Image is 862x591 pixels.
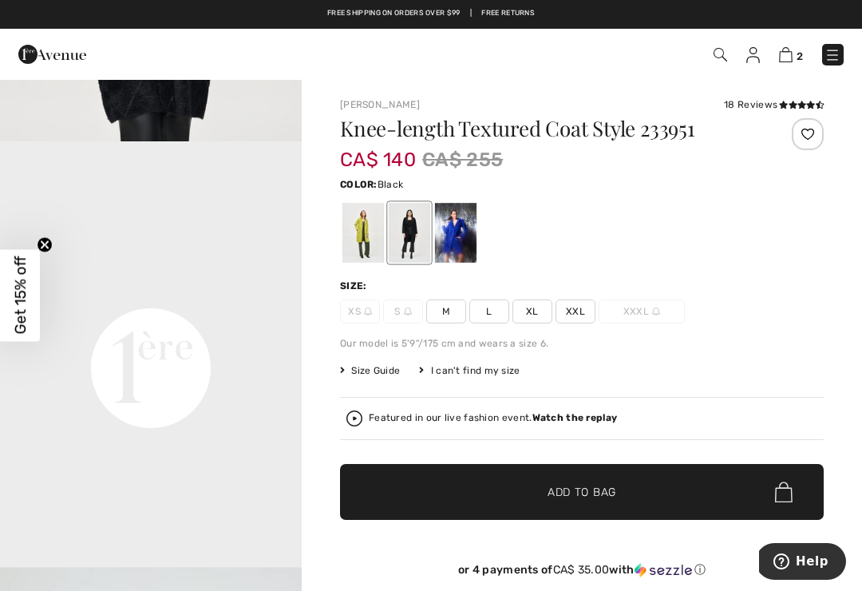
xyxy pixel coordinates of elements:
span: L [469,299,509,323]
span: XS [340,299,380,323]
span: Add to Bag [548,484,616,501]
a: 1ère Avenue [18,46,86,61]
button: Close teaser [37,237,53,253]
div: or 4 payments ofCA$ 35.00withSezzle Click to learn more about Sezzle [340,563,824,583]
a: Free shipping on orders over $99 [327,8,461,19]
div: Featured in our live fashion event. [369,413,617,423]
img: Watch the replay [346,411,362,426]
img: Sezzle [635,563,692,577]
img: My Info [746,47,760,63]
div: Our model is 5'9"/175 cm and wears a size 6. [340,336,824,351]
span: M [426,299,466,323]
span: S [383,299,423,323]
img: ring-m.svg [404,307,412,315]
span: XXXL [599,299,685,323]
span: Black [378,179,404,190]
img: ring-m.svg [364,307,372,315]
img: Shopping Bag [779,47,793,62]
div: I can't find my size [419,363,520,378]
span: Size Guide [340,363,400,378]
a: Free Returns [481,8,535,19]
button: Add to Bag [340,464,824,520]
span: CA$ 140 [340,133,416,171]
div: 18 Reviews [724,97,824,112]
span: XL [512,299,552,323]
span: XXL [556,299,595,323]
img: Menu [824,47,840,63]
img: ring-m.svg [652,307,660,315]
img: Search [714,48,727,61]
a: 2 [779,45,803,64]
a: [PERSON_NAME] [340,99,420,110]
div: Royal Sapphire 163 [435,203,476,263]
span: Get 15% off [11,256,30,335]
strong: Watch the replay [532,412,618,423]
div: Black [389,203,430,263]
div: Wasabi [342,203,384,263]
div: or 4 payments of with [340,563,824,577]
span: Color: [340,179,378,190]
img: Bag.svg [775,482,793,502]
iframe: Opens a widget where you can find more information [759,543,846,583]
span: | [470,8,472,19]
img: 1ère Avenue [18,38,86,70]
span: CA$ 35.00 [553,563,610,577]
span: 2 [797,50,803,62]
span: CA$ 255 [422,145,503,174]
div: Size: [340,279,370,293]
h1: Knee-length Textured Coat Style 233951 [340,118,743,139]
